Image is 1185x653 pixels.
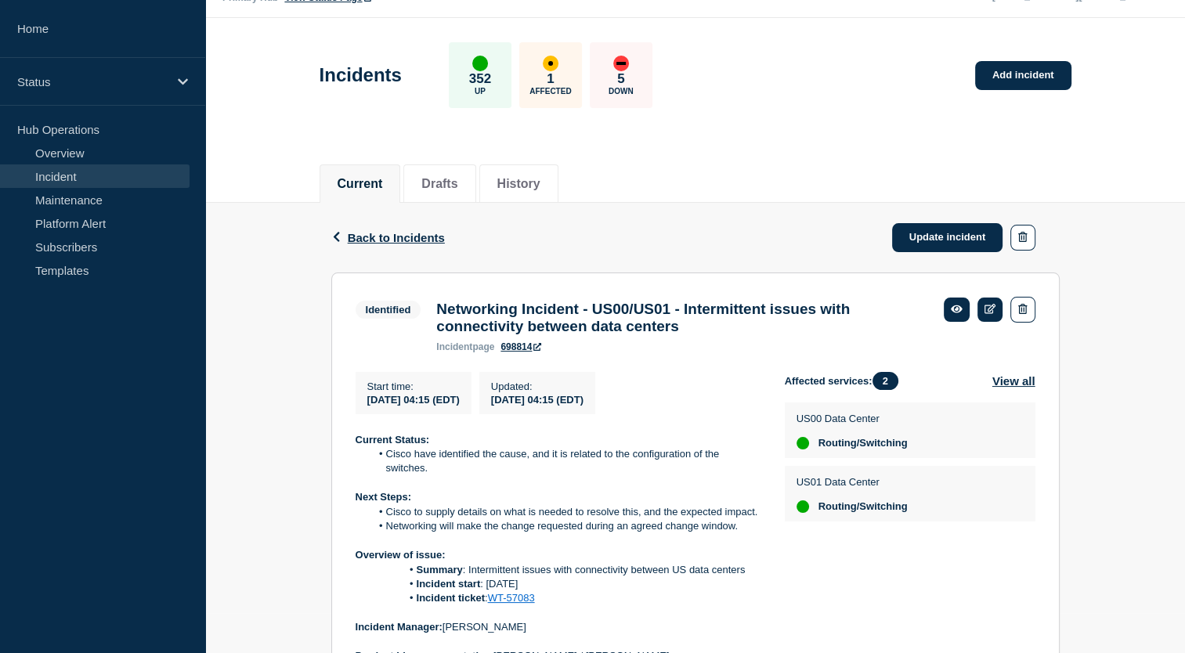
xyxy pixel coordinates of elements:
[491,381,583,392] p: Updated :
[417,564,463,575] strong: Summary
[417,578,481,590] strong: Incident start
[356,620,760,634] p: [PERSON_NAME]
[472,56,488,71] div: up
[797,500,809,513] div: up
[488,592,535,604] a: WT-57083
[529,87,571,96] p: Affected
[421,177,457,191] button: Drafts
[367,394,460,406] span: [DATE] 04:15 (EDT)
[797,476,908,488] p: US01 Data Center
[609,87,634,96] p: Down
[543,56,558,71] div: affected
[17,75,168,88] p: Status
[992,372,1035,390] button: View all
[370,577,760,591] li: : [DATE]
[370,591,760,605] li: :
[348,231,445,244] span: Back to Incidents
[469,71,491,87] p: 352
[975,61,1071,90] a: Add incident
[547,71,554,87] p: 1
[370,505,760,519] li: Cisco to supply details on what is needed to resolve this, and the expected impact.
[475,87,486,96] p: Up
[370,563,760,577] li: : Intermittent issues with connectivity between US data centers
[500,341,541,352] a: 698814
[818,500,908,513] span: Routing/Switching
[497,177,540,191] button: History
[331,231,445,244] button: Back to Incidents
[338,177,383,191] button: Current
[436,341,494,352] p: page
[356,301,421,319] span: Identified
[613,56,629,71] div: down
[797,413,908,424] p: US00 Data Center
[370,519,760,533] li: Networking will make the change requested during an agreed change window.
[356,491,412,503] strong: Next Steps:
[617,71,624,87] p: 5
[356,434,430,446] strong: Current Status:
[320,64,402,86] h1: Incidents
[370,447,760,476] li: Cisco have identified the cause, and it is related to the configuration of the switches.
[356,621,443,633] strong: Incident Manager:
[785,372,906,390] span: Affected services:
[356,549,446,561] strong: Overview of issue:
[892,223,1003,252] a: Update incident
[491,392,583,406] div: [DATE] 04:15 (EDT)
[872,372,898,390] span: 2
[436,341,472,352] span: incident
[436,301,928,335] h3: Networking Incident - US00/US01 - Intermittent issues with connectivity between data centers
[797,437,809,449] div: up
[417,592,485,604] strong: Incident ticket
[367,381,460,392] p: Start time :
[818,437,908,449] span: Routing/Switching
